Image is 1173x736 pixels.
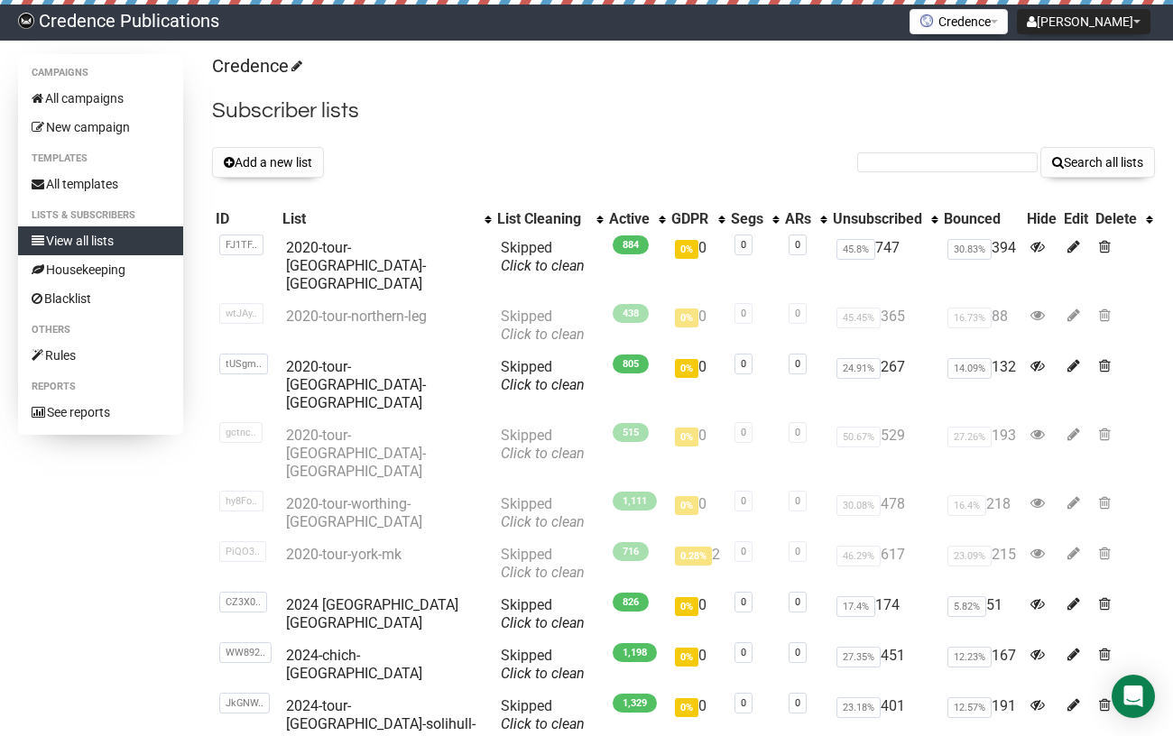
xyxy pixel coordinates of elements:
a: 0 [795,239,800,251]
a: Click to clean [501,564,585,581]
a: New campaign [18,113,183,142]
h2: Subscriber lists [212,95,1155,127]
span: 17.4% [836,596,875,617]
span: 12.57% [947,697,992,718]
a: 0 [795,596,800,608]
td: 267 [829,351,940,419]
span: Skipped [501,239,585,274]
th: Bounced: No sort applied, sorting is disabled [940,207,1023,232]
a: Housekeeping [18,255,183,284]
span: 24.91% [836,358,881,379]
a: 0 [795,358,800,370]
span: Skipped [501,697,585,732]
a: All campaigns [18,84,183,113]
a: 0 [795,647,800,658]
a: 2024-chich-[GEOGRAPHIC_DATA] [286,647,422,682]
span: 50.67% [836,427,881,447]
th: Segs: No sort applied, activate to apply an ascending sort [727,207,781,232]
span: Skipped [501,647,585,682]
td: 0 [668,232,727,300]
span: 0% [675,359,698,378]
th: ID: No sort applied, sorting is disabled [212,207,279,232]
td: 0 [668,351,727,419]
a: Click to clean [501,715,585,732]
td: 451 [829,639,940,690]
span: 5.82% [947,596,986,617]
a: 0 [795,308,800,319]
a: 2020-tour-york-mk [286,546,402,563]
td: 529 [829,419,940,488]
a: 2020-tour-[GEOGRAPHIC_DATA]-[GEOGRAPHIC_DATA] [286,358,426,411]
span: WW892.. [219,642,272,663]
a: Click to clean [501,326,585,343]
span: Skipped [501,308,585,343]
li: Templates [18,148,183,170]
a: 0 [741,647,746,658]
th: Delete: No sort applied, activate to apply an ascending sort [1092,207,1155,232]
li: Lists & subscribers [18,205,183,226]
a: 2020-tour-northern-leg [286,308,427,325]
span: 826 [613,593,649,612]
span: gctnc.. [219,422,263,443]
td: 88 [940,300,1023,351]
div: List [282,210,476,228]
div: Segs [731,210,763,228]
td: 0 [668,639,727,690]
a: 0 [741,358,746,370]
div: Open Intercom Messenger [1112,675,1155,718]
span: 23.09% [947,546,992,566]
td: 747 [829,232,940,300]
a: 2020-tour-[GEOGRAPHIC_DATA]-[GEOGRAPHIC_DATA] [286,239,426,292]
span: hy8Fo.. [219,491,263,511]
a: 2024 [GEOGRAPHIC_DATA] [GEOGRAPHIC_DATA] [286,596,458,631]
div: List Cleaning [497,210,587,228]
div: ID [216,210,275,228]
a: 2020-tour-[GEOGRAPHIC_DATA]-[GEOGRAPHIC_DATA] [286,427,426,480]
button: [PERSON_NAME] [1017,9,1150,34]
div: Active [609,210,650,228]
th: ARs: No sort applied, activate to apply an ascending sort [781,207,829,232]
button: Search all lists [1040,147,1155,178]
td: 394 [940,232,1023,300]
th: Unsubscribed: No sort applied, activate to apply an ascending sort [829,207,940,232]
div: GDPR [671,210,709,228]
td: 167 [940,639,1023,690]
span: 716 [613,542,649,561]
span: wtJAy.. [219,303,263,324]
a: 0 [795,697,800,709]
span: 16.4% [947,495,986,516]
td: 2 [668,538,727,589]
td: 365 [829,300,940,351]
span: 1,329 [613,694,657,713]
td: 478 [829,488,940,538]
span: 0% [675,648,698,667]
a: Click to clean [501,513,585,530]
span: 1,198 [613,643,657,662]
th: Edit: No sort applied, sorting is disabled [1060,207,1092,232]
span: 0% [675,496,698,515]
li: Reports [18,376,183,398]
a: Click to clean [501,665,585,682]
span: 0% [675,428,698,446]
th: Hide: No sort applied, sorting is disabled [1023,207,1060,232]
td: 174 [829,589,940,639]
div: Edit [1064,210,1088,228]
span: tUSgm.. [219,354,268,374]
a: 0 [795,546,800,557]
span: 45.8% [836,239,875,260]
img: favicons [919,14,934,28]
span: 16.73% [947,308,992,328]
a: Click to clean [501,257,585,274]
td: 0 [668,419,727,488]
td: 0 [668,300,727,351]
div: ARs [785,210,811,228]
a: See reports [18,398,183,427]
li: Others [18,319,183,341]
span: 884 [613,235,649,254]
a: View all lists [18,226,183,255]
div: Unsubscribed [833,210,922,228]
span: Skipped [501,596,585,631]
li: Campaigns [18,62,183,84]
td: 51 [940,589,1023,639]
a: 0 [741,596,746,608]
